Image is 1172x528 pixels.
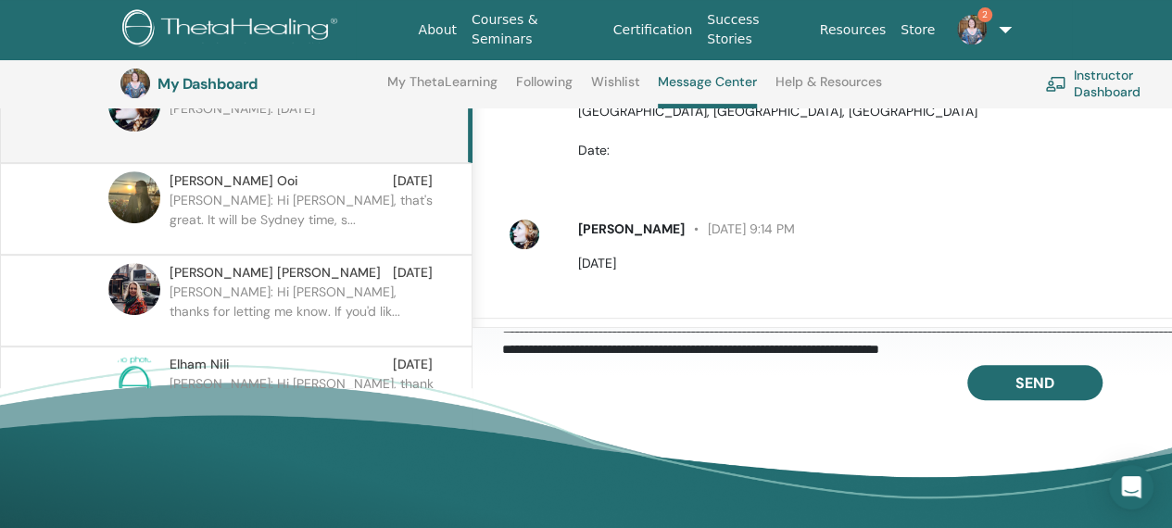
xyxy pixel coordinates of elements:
[464,3,606,57] a: Courses & Seminars
[170,355,230,374] span: Elham Nili
[387,74,498,104] a: My ThetaLearning
[510,220,539,249] img: default.jpg
[813,13,894,47] a: Resources
[393,171,433,191] span: [DATE]
[578,254,1151,273] p: [DATE]
[967,365,1103,400] button: Send
[1015,373,1054,393] span: Send
[1109,465,1153,509] div: Open Intercom Messenger
[516,74,573,104] a: Following
[699,3,812,57] a: Success Stories
[411,13,464,47] a: About
[158,75,343,93] h3: My Dashboard
[170,263,381,283] span: [PERSON_NAME] [PERSON_NAME]
[122,9,344,51] img: logo.png
[393,263,433,283] span: [DATE]
[775,74,882,104] a: Help & Resources
[170,283,438,338] p: [PERSON_NAME]: Hi [PERSON_NAME], thanks for letting me know. If you'd lik...
[591,74,640,104] a: Wishlist
[393,355,433,374] span: [DATE]
[170,374,438,430] p: [PERSON_NAME]: Hi [PERSON_NAME], thank you so much for contacting me! I've...
[685,220,795,237] span: [DATE] 9:14 PM
[170,99,438,155] p: [PERSON_NAME]: [DATE]
[108,171,160,223] img: default.jpg
[658,74,757,108] a: Message Center
[108,263,160,315] img: default.jpg
[578,220,685,237] span: [PERSON_NAME]
[170,171,298,191] span: [PERSON_NAME] Ooi
[1045,76,1066,92] img: chalkboard-teacher.svg
[977,7,992,22] span: 2
[170,191,438,246] p: [PERSON_NAME]: Hi [PERSON_NAME], that's great. It will be Sydney time, s...
[893,13,942,47] a: Store
[108,355,160,407] img: no-photo.png
[606,13,699,47] a: Certification
[957,15,987,44] img: default.jpg
[120,69,150,98] img: default.jpg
